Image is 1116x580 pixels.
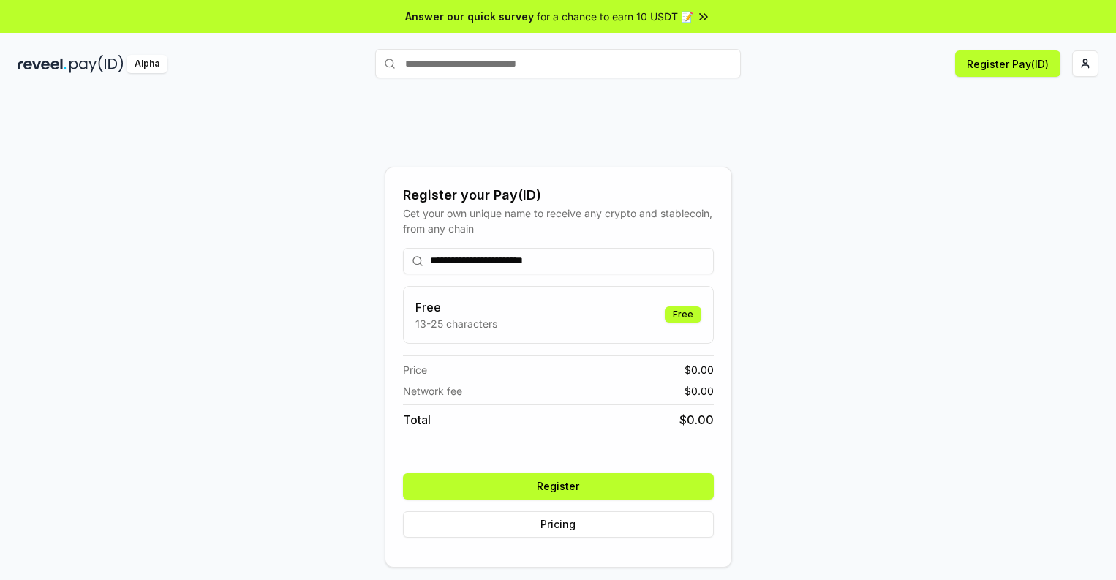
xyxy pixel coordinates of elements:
[415,298,497,316] h3: Free
[415,316,497,331] p: 13-25 characters
[679,411,714,429] span: $ 0.00
[403,511,714,538] button: Pricing
[18,55,67,73] img: reveel_dark
[955,50,1060,77] button: Register Pay(ID)
[403,362,427,377] span: Price
[403,206,714,236] div: Get your own unique name to receive any crypto and stablecoin, from any chain
[69,55,124,73] img: pay_id
[537,9,693,24] span: for a chance to earn 10 USDT 📝
[403,411,431,429] span: Total
[685,383,714,399] span: $ 0.00
[403,383,462,399] span: Network fee
[665,306,701,323] div: Free
[685,362,714,377] span: $ 0.00
[405,9,534,24] span: Answer our quick survey
[127,55,167,73] div: Alpha
[403,185,714,206] div: Register your Pay(ID)
[403,473,714,500] button: Register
